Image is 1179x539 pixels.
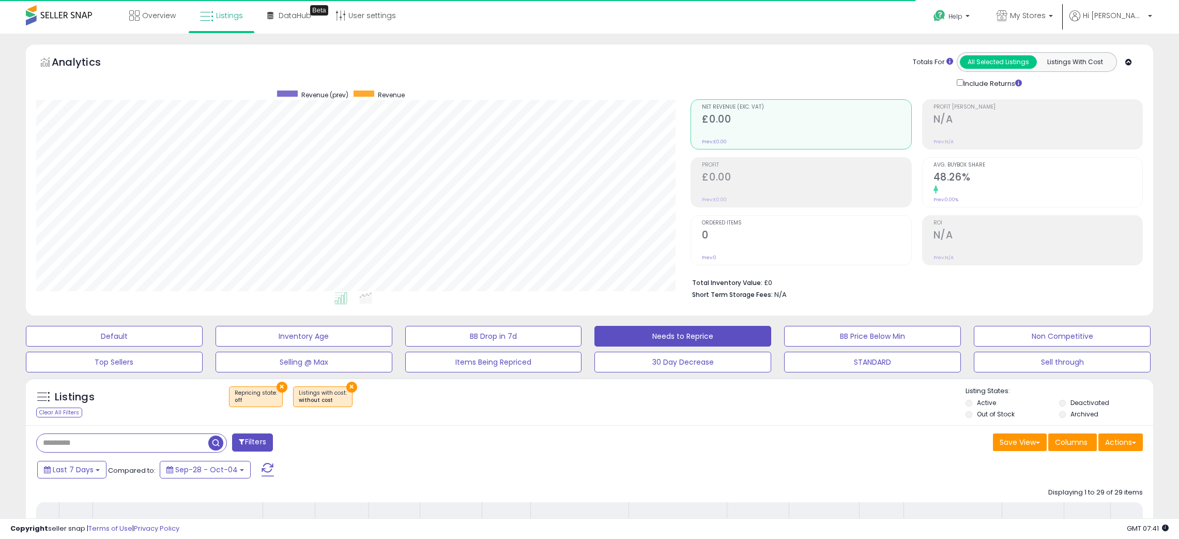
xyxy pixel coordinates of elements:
label: Archived [1070,410,1098,418]
a: Privacy Policy [134,523,179,533]
span: Profit [PERSON_NAME] [933,104,1142,110]
button: Filters [232,433,272,452]
button: Columns [1048,433,1097,451]
button: Non Competitive [974,326,1151,347]
span: Listings with cost : [299,389,347,405]
div: Displaying 1 to 29 of 29 items [1048,488,1143,498]
h2: £0.00 [702,171,911,185]
strong: Copyright [10,523,48,533]
button: BB Drop in 7d [405,326,582,347]
button: Sell through [974,352,1151,372]
h2: N/A [933,113,1142,127]
h2: 48.26% [933,171,1142,185]
label: Deactivated [1070,398,1109,407]
i: Get Help [933,9,946,22]
span: Revenue (prev) [301,91,348,99]
label: Active [977,398,996,407]
a: Terms of Use [88,523,132,533]
label: Out of Stock [977,410,1015,418]
button: × [346,382,357,393]
span: Listings [216,10,243,21]
span: Hi [PERSON_NAME] [1083,10,1145,21]
small: Prev: £0.00 [702,197,727,203]
h5: Listings [55,390,95,405]
div: off [235,397,277,404]
button: Needs to Reprice [594,326,771,347]
a: Help [925,2,980,34]
button: Listings With Cost [1036,55,1113,69]
h2: N/A [933,229,1142,243]
div: without cost [299,397,347,404]
button: × [277,382,287,393]
div: Totals For [913,57,953,67]
button: All Selected Listings [960,55,1037,69]
span: Compared to: [108,466,156,475]
p: Listing States: [966,386,1153,396]
span: Avg. Buybox Share [933,162,1142,168]
small: Prev: 0 [702,254,716,261]
span: Help [948,12,962,21]
small: Prev: N/A [933,139,954,145]
button: Default [26,326,203,347]
span: N/A [774,290,787,300]
h2: 0 [702,229,911,243]
span: ROI [933,220,1142,226]
span: Repricing state : [235,389,277,405]
span: 2025-10-13 07:41 GMT [1127,523,1169,533]
button: 30 Day Decrease [594,352,771,372]
span: Sep-28 - Oct-04 [175,465,238,475]
button: Last 7 Days [37,461,106,478]
b: Total Inventory Value: [692,278,762,287]
h2: £0.00 [702,113,911,127]
button: Selling @ Max [216,352,392,372]
button: Save View [993,433,1047,451]
button: Items Being Repriced [405,352,582,372]
button: STANDARD [784,352,961,372]
h5: Analytics [52,55,121,72]
button: Inventory Age [216,326,392,347]
span: Last 7 Days [53,465,94,475]
span: Ordered Items [702,220,911,226]
div: Tooltip anchor [310,5,328,16]
span: Columns [1055,437,1088,447]
span: Overview [142,10,176,21]
small: Prev: £0.00 [702,139,727,145]
button: BB Price Below Min [784,326,961,347]
span: My Stores [1010,10,1046,21]
small: Prev: N/A [933,254,954,261]
a: Hi [PERSON_NAME] [1069,10,1152,34]
div: Clear All Filters [36,408,82,417]
b: Short Term Storage Fees: [692,290,773,299]
span: Revenue [378,91,405,99]
button: Sep-28 - Oct-04 [160,461,251,478]
span: Net Revenue (Exc. VAT) [702,104,911,110]
button: Top Sellers [26,352,203,372]
small: Prev: 0.00% [933,197,958,203]
div: Include Returns [949,77,1034,89]
div: seller snap | | [10,524,179,534]
span: DataHub [279,10,311,21]
span: Profit [702,162,911,168]
button: Actions [1098,433,1143,451]
li: £0 [692,276,1135,288]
